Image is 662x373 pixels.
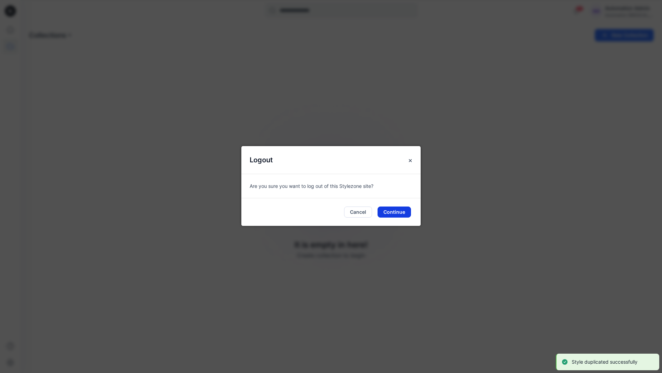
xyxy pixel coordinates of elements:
button: Close [404,154,417,167]
button: Continue [378,207,411,218]
p: Are you sure you want to log out of this Stylezone site? [250,182,412,190]
button: Cancel [344,207,372,218]
p: Style duplicated successfully [572,358,638,366]
h5: Logout [241,146,281,174]
div: Notifications-bottom-right [553,351,662,373]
